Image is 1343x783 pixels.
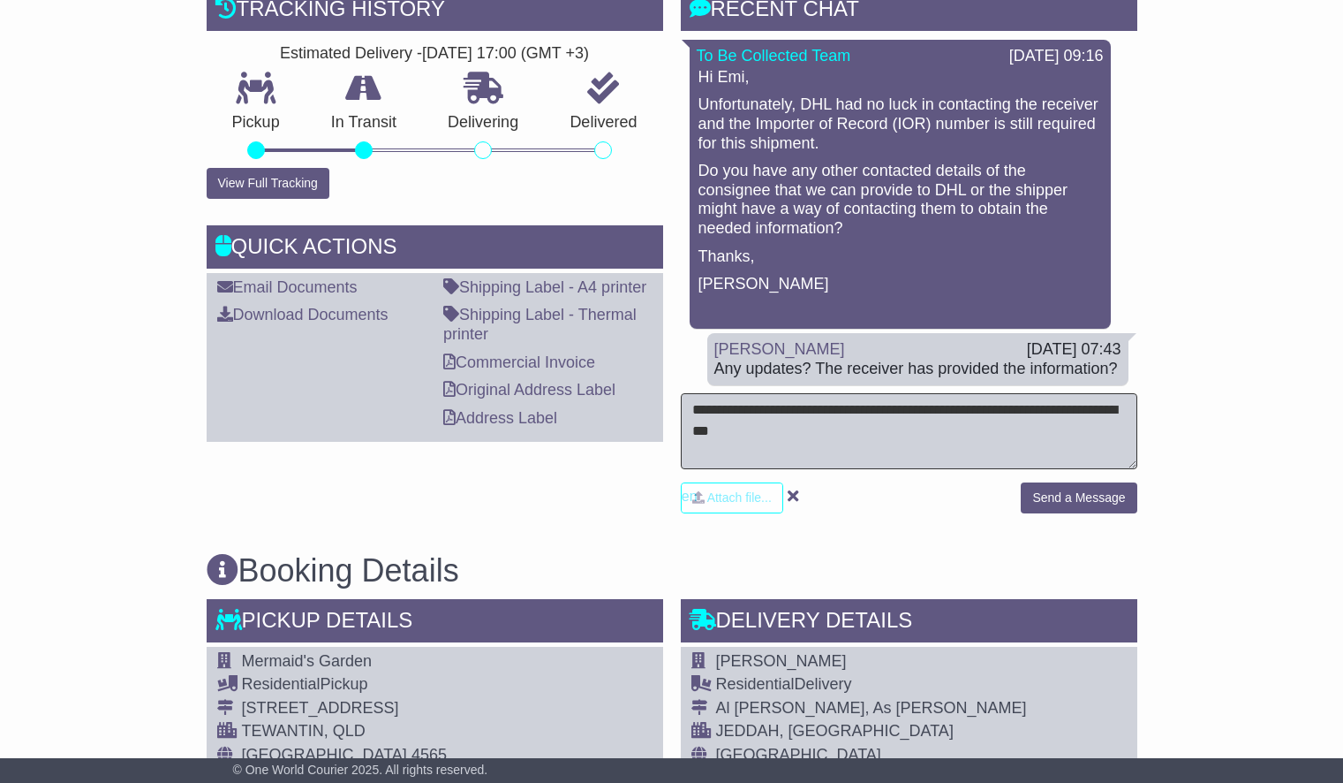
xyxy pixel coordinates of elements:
div: [DATE] 07:43 [1027,340,1121,360]
button: View Full Tracking [207,168,329,199]
a: To Be Collected Team [697,47,851,65]
a: Shipping Label - Thermal printer [443,306,637,343]
div: TEWANTIN, QLD [242,722,511,741]
span: © One World Courier 2025. All rights reserved. [233,763,488,777]
p: Hi Emi, [698,68,1102,87]
p: Do you have any other contacted details of the consignee that we can provide to DHL or the shippe... [698,162,1102,238]
p: Delivered [544,113,662,133]
p: Unfortunately, DHL had no luck in contacting the receiver and the Importer of Record (IOR) number... [698,95,1102,153]
div: Pickup [242,675,511,695]
a: Email Documents [217,278,358,296]
span: [GEOGRAPHIC_DATA] [716,746,881,764]
h3: Booking Details [207,553,1137,589]
div: Delivery [716,675,1027,695]
p: In Transit [306,113,422,133]
a: Original Address Label [443,381,615,399]
a: Shipping Label - A4 printer [443,278,646,296]
div: Any updates? The receiver has provided the information? [714,360,1121,379]
p: [PERSON_NAME] [698,275,1102,294]
span: 4565 [411,746,447,764]
span: Mermaid's Garden [242,652,373,670]
a: Address Label [443,409,557,427]
div: Delivery Details [681,599,1137,647]
p: Delivering [422,113,544,133]
div: Al [PERSON_NAME], As [PERSON_NAME] [716,699,1027,718]
div: Estimated Delivery - [207,44,663,64]
div: [STREET_ADDRESS] [242,699,511,718]
span: Residential [716,675,795,693]
span: [GEOGRAPHIC_DATA] [242,746,407,764]
a: [PERSON_NAME] [714,340,845,358]
span: Residential [242,675,321,693]
a: Commercial Invoice [443,353,595,371]
button: Send a Message [1021,483,1136,513]
div: Pickup Details [207,599,663,647]
div: [DATE] 09:16 [1009,47,1104,66]
span: [PERSON_NAME] [716,652,847,670]
a: Download Documents [217,306,389,323]
p: Pickup [207,113,306,133]
div: [DATE] 17:00 (GMT +3) [422,44,589,64]
p: Thanks, [698,247,1102,267]
div: Quick Actions [207,225,663,273]
div: JEDDAH, [GEOGRAPHIC_DATA] [716,722,1027,741]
